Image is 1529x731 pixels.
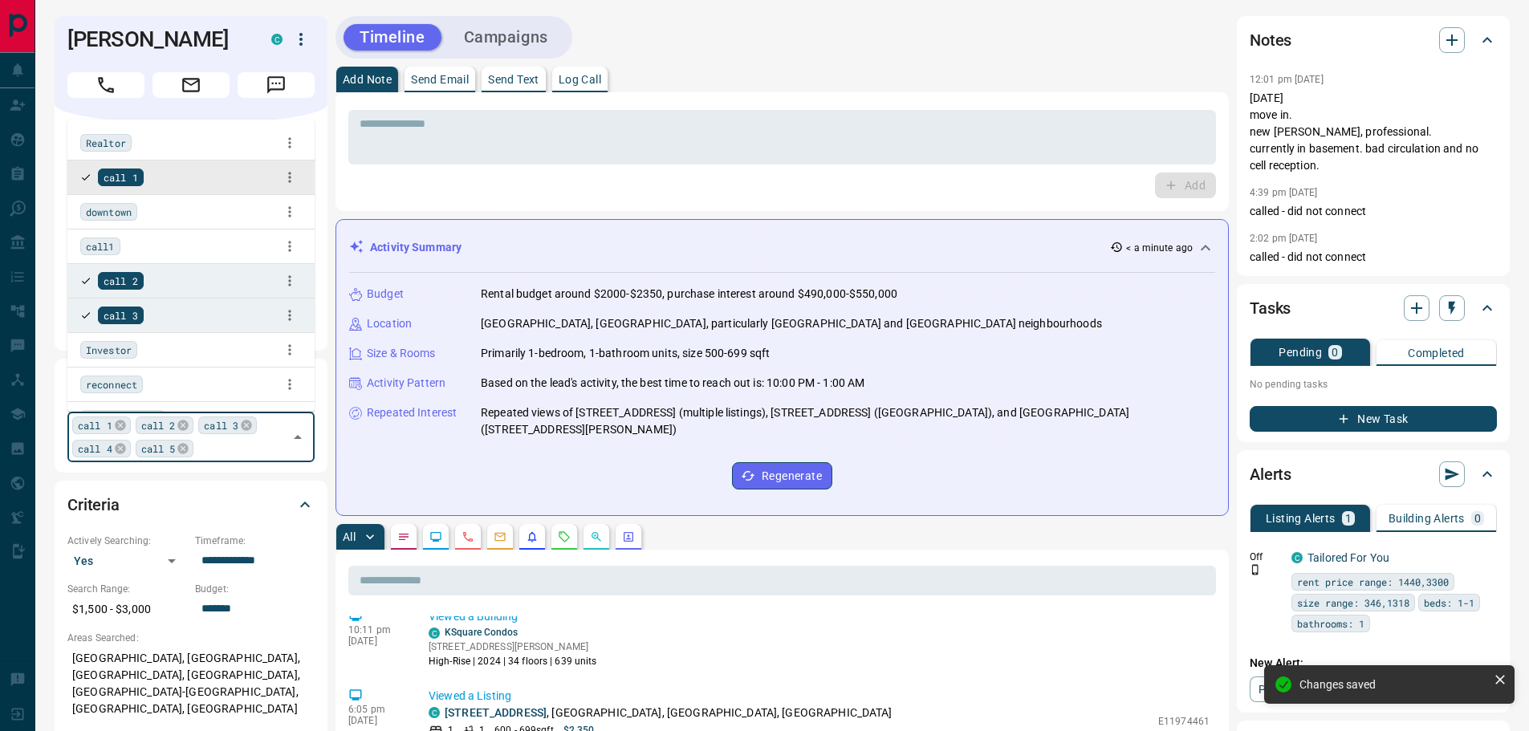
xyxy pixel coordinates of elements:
[481,315,1102,332] p: [GEOGRAPHIC_DATA], [GEOGRAPHIC_DATA], particularly [GEOGRAPHIC_DATA] and [GEOGRAPHIC_DATA] neighb...
[1299,678,1487,691] div: Changes saved
[429,530,442,543] svg: Lead Browsing Activity
[1250,203,1497,220] p: called - did not connect
[367,286,404,303] p: Budget
[1250,455,1497,493] div: Alerts
[67,26,247,52] h1: [PERSON_NAME]
[141,441,176,457] span: call 5
[67,534,187,548] p: Actively Searching:
[429,608,1210,625] p: Viewed a Building
[1297,615,1364,632] span: bathrooms: 1
[1158,714,1210,729] p: E11974461
[622,530,635,543] svg: Agent Actions
[67,548,187,574] div: Yes
[86,342,132,358] span: Investor
[1250,295,1291,321] h2: Tasks
[1250,655,1497,672] p: New Alert:
[1250,90,1497,174] p: [DATE] move in. new [PERSON_NAME], professional. currently in basement. bad circulation and no ce...
[67,596,187,623] p: $1,500 - $3,000
[559,74,601,85] p: Log Call
[86,204,132,220] span: downtown
[1408,347,1465,359] p: Completed
[411,74,469,85] p: Send Email
[429,688,1210,705] p: Viewed a Listing
[445,705,893,721] p: , [GEOGRAPHIC_DATA], [GEOGRAPHIC_DATA], [GEOGRAPHIC_DATA]
[732,462,832,489] button: Regenerate
[104,273,138,289] span: call 2
[1250,233,1318,244] p: 2:02 pm [DATE]
[1250,74,1324,85] p: 12:01 pm [DATE]
[462,530,474,543] svg: Calls
[481,286,897,303] p: Rental budget around $2000-$2350, purchase interest around $490,000-$550,000
[67,492,120,518] h2: Criteria
[348,624,405,636] p: 10:11 pm
[343,531,356,542] p: All
[104,169,138,185] span: call 1
[397,530,410,543] svg: Notes
[198,416,257,434] div: call 3
[1250,249,1497,266] p: called - did not connect
[271,34,283,45] div: condos.ca
[152,72,230,98] span: Email
[1279,347,1322,358] p: Pending
[370,239,462,256] p: Activity Summary
[1250,289,1497,327] div: Tasks
[344,24,441,51] button: Timeline
[1297,595,1409,611] span: size range: 346,1318
[445,627,518,638] a: KSquare Condos
[367,345,436,362] p: Size & Rooms
[78,441,112,457] span: call 4
[348,704,405,715] p: 6:05 pm
[78,417,112,433] span: call 1
[429,654,597,668] p: High-Rise | 2024 | 34 floors | 639 units
[1250,27,1291,53] h2: Notes
[1250,461,1291,487] h2: Alerts
[343,74,392,85] p: Add Note
[67,631,315,645] p: Areas Searched:
[429,640,597,654] p: [STREET_ADDRESS][PERSON_NAME]
[429,627,440,639] div: condos.ca
[558,530,571,543] svg: Requests
[67,582,187,596] p: Search Range:
[1250,187,1318,198] p: 4:39 pm [DATE]
[590,530,603,543] svg: Opportunities
[445,706,547,719] a: [STREET_ADDRESS]
[349,233,1215,262] div: Activity Summary< a minute ago
[86,135,126,151] span: Realtor
[1474,513,1481,524] p: 0
[86,411,160,427] span: Leased [DATE]
[67,72,144,98] span: Call
[481,404,1215,438] p: Repeated views of [STREET_ADDRESS] (multiple listings), [STREET_ADDRESS] ([GEOGRAPHIC_DATA]), and...
[526,530,539,543] svg: Listing Alerts
[1126,241,1193,255] p: < a minute ago
[1250,372,1497,396] p: No pending tasks
[1250,676,1332,702] a: Property
[481,375,864,392] p: Based on the lead's activity, the best time to reach out is: 10:00 PM - 1:00 AM
[238,72,315,98] span: Message
[1250,550,1282,564] p: Off
[104,307,138,323] span: call 3
[67,645,315,722] p: [GEOGRAPHIC_DATA], [GEOGRAPHIC_DATA], [GEOGRAPHIC_DATA], [GEOGRAPHIC_DATA], [GEOGRAPHIC_DATA]-[GE...
[348,715,405,726] p: [DATE]
[1250,564,1261,575] svg: Push Notification Only
[367,404,457,421] p: Repeated Interest
[136,440,194,457] div: call 5
[72,416,131,434] div: call 1
[67,485,315,524] div: Criteria
[1266,513,1336,524] p: Listing Alerts
[86,376,137,392] span: reconnect
[195,534,315,548] p: Timeframe:
[429,707,440,718] div: condos.ca
[1297,574,1449,590] span: rent price range: 1440,3300
[1389,513,1465,524] p: Building Alerts
[448,24,564,51] button: Campaigns
[1345,513,1352,524] p: 1
[348,636,405,647] p: [DATE]
[494,530,506,543] svg: Emails
[72,440,131,457] div: call 4
[481,345,770,362] p: Primarily 1-bedroom, 1-bathroom units, size 500-699 sqft
[367,315,412,332] p: Location
[1307,551,1389,564] a: Tailored For You
[141,417,176,433] span: call 2
[287,426,309,449] button: Close
[86,238,115,254] span: call1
